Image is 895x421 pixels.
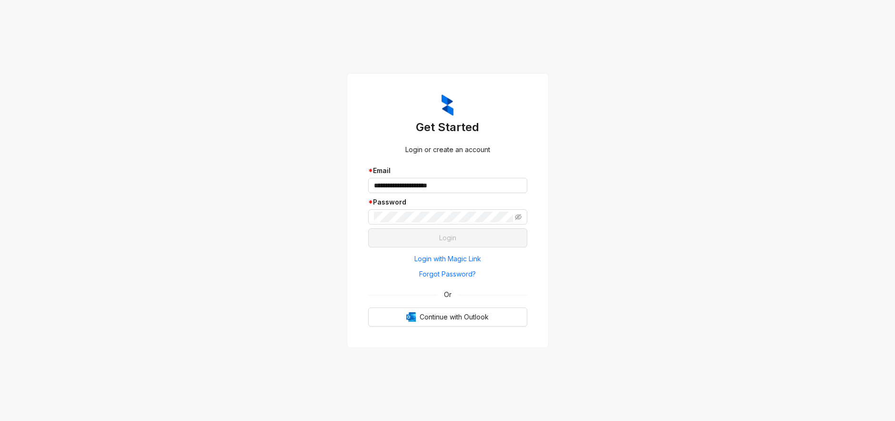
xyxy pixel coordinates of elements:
button: Login with Magic Link [368,251,527,267]
span: Login with Magic Link [414,254,481,264]
span: Continue with Outlook [420,312,489,322]
div: Email [368,165,527,176]
div: Login or create an account [368,144,527,155]
div: Password [368,197,527,207]
span: eye-invisible [515,214,522,220]
img: Outlook [406,312,416,322]
button: Forgot Password? [368,267,527,282]
span: Forgot Password? [419,269,476,279]
button: OutlookContinue with Outlook [368,308,527,327]
span: Or [437,289,458,300]
button: Login [368,228,527,247]
img: ZumaIcon [442,94,453,116]
h3: Get Started [368,120,527,135]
